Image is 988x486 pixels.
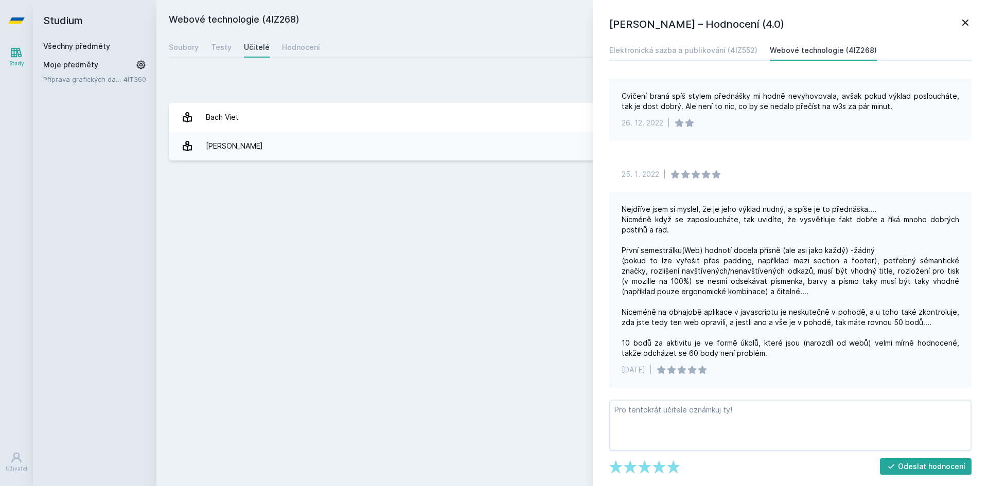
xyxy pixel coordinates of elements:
[43,60,98,70] span: Moje předměty
[282,37,320,58] a: Hodnocení
[2,41,31,73] a: Study
[211,37,232,58] a: Testy
[282,42,320,52] div: Hodnocení
[211,42,232,52] div: Testy
[169,103,976,132] a: Bach Viet 8 hodnocení 2.3
[9,60,24,67] div: Study
[123,75,146,83] a: 4IT360
[43,42,110,50] a: Všechny předměty
[622,91,959,112] div: Cvičení braná spíš stylem přednášky mi hodně nevyhovovala, avšak pokud výklad posloucháte, tak je...
[169,132,976,160] a: [PERSON_NAME] 4 hodnocení 4.0
[2,446,31,478] a: Uživatel
[6,465,27,473] div: Uživatel
[622,118,663,128] div: 26. 12. 2022
[206,136,263,156] div: [PERSON_NAME]
[622,169,659,179] div: 25. 1. 2022
[244,42,270,52] div: Učitelé
[169,12,860,29] h2: Webové technologie (4IZ268)
[663,169,666,179] div: |
[206,107,239,128] div: Bach Viet
[43,74,123,84] a: Příprava grafických dat pro aplikace IS
[169,37,199,58] a: Soubory
[667,118,670,128] div: |
[169,42,199,52] div: Soubory
[244,37,270,58] a: Učitelé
